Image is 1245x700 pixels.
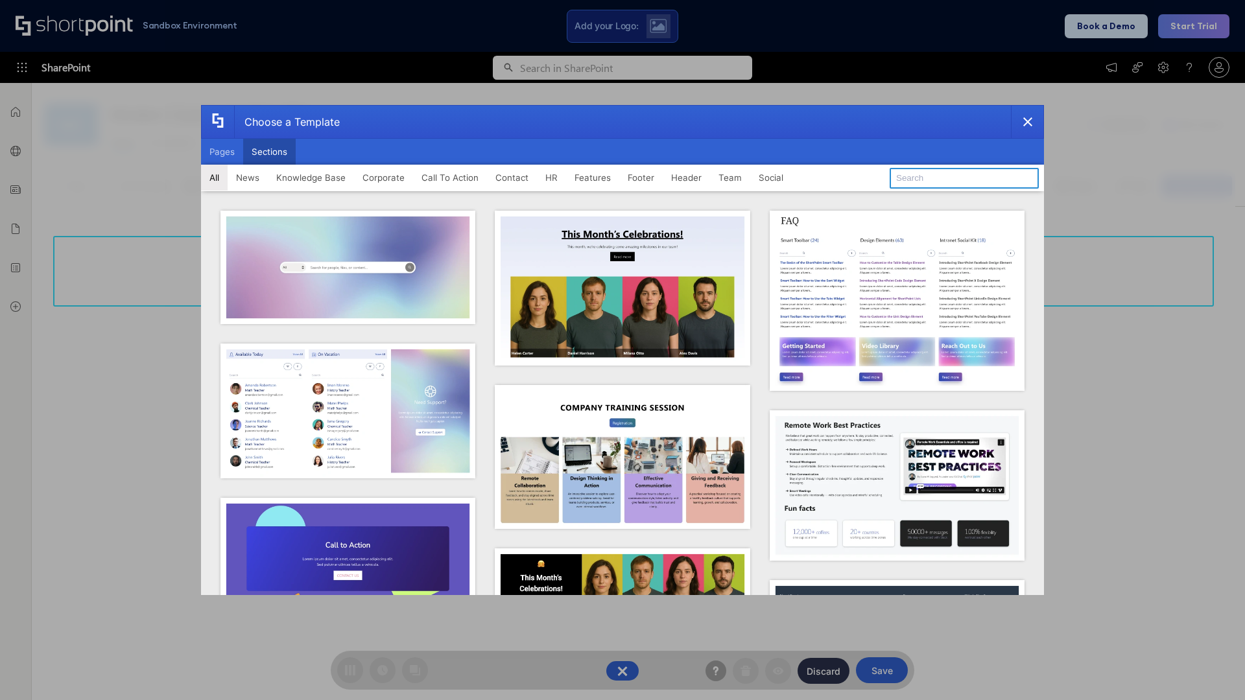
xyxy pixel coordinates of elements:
[537,165,566,191] button: HR
[890,168,1039,189] input: Search
[566,165,619,191] button: Features
[487,165,537,191] button: Contact
[234,106,340,138] div: Choose a Template
[268,165,354,191] button: Knowledge Base
[228,165,268,191] button: News
[413,165,487,191] button: Call To Action
[619,165,663,191] button: Footer
[1180,638,1245,700] iframe: Chat Widget
[201,165,228,191] button: All
[710,165,750,191] button: Team
[750,165,792,191] button: Social
[663,165,710,191] button: Header
[243,139,296,165] button: Sections
[354,165,413,191] button: Corporate
[201,139,243,165] button: Pages
[201,105,1044,595] div: template selector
